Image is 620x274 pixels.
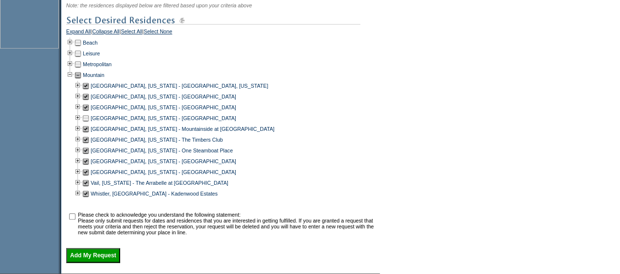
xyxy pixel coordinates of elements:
[66,28,377,37] div: | | |
[121,28,143,37] a: Select All
[92,28,120,37] a: Collapse All
[91,115,236,121] a: [GEOGRAPHIC_DATA], [US_STATE] - [GEOGRAPHIC_DATA]
[66,2,252,8] span: Note: the residences displayed below are filtered based upon your criteria above
[66,248,120,263] input: Add My Request
[83,40,98,46] a: Beach
[91,104,236,110] a: [GEOGRAPHIC_DATA], [US_STATE] - [GEOGRAPHIC_DATA]
[83,61,112,67] a: Metropolitan
[91,137,223,143] a: [GEOGRAPHIC_DATA], [US_STATE] - The Timbers Club
[83,50,100,56] a: Leisure
[91,83,268,89] a: [GEOGRAPHIC_DATA], [US_STATE] - [GEOGRAPHIC_DATA], [US_STATE]
[91,148,233,153] a: [GEOGRAPHIC_DATA], [US_STATE] - One Steamboat Place
[91,158,236,164] a: [GEOGRAPHIC_DATA], [US_STATE] - [GEOGRAPHIC_DATA]
[91,191,218,197] a: Whistler, [GEOGRAPHIC_DATA] - Kadenwood Estates
[91,180,228,186] a: Vail, [US_STATE] - The Arrabelle at [GEOGRAPHIC_DATA]
[91,94,236,100] a: [GEOGRAPHIC_DATA], [US_STATE] - [GEOGRAPHIC_DATA]
[66,28,91,37] a: Expand All
[78,212,376,235] td: Please check to acknowledge you understand the following statement: Please only submit requests f...
[91,126,274,132] a: [GEOGRAPHIC_DATA], [US_STATE] - Mountainside at [GEOGRAPHIC_DATA]
[144,28,172,37] a: Select None
[83,72,104,78] a: Mountain
[91,169,236,175] a: [GEOGRAPHIC_DATA], [US_STATE] - [GEOGRAPHIC_DATA]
